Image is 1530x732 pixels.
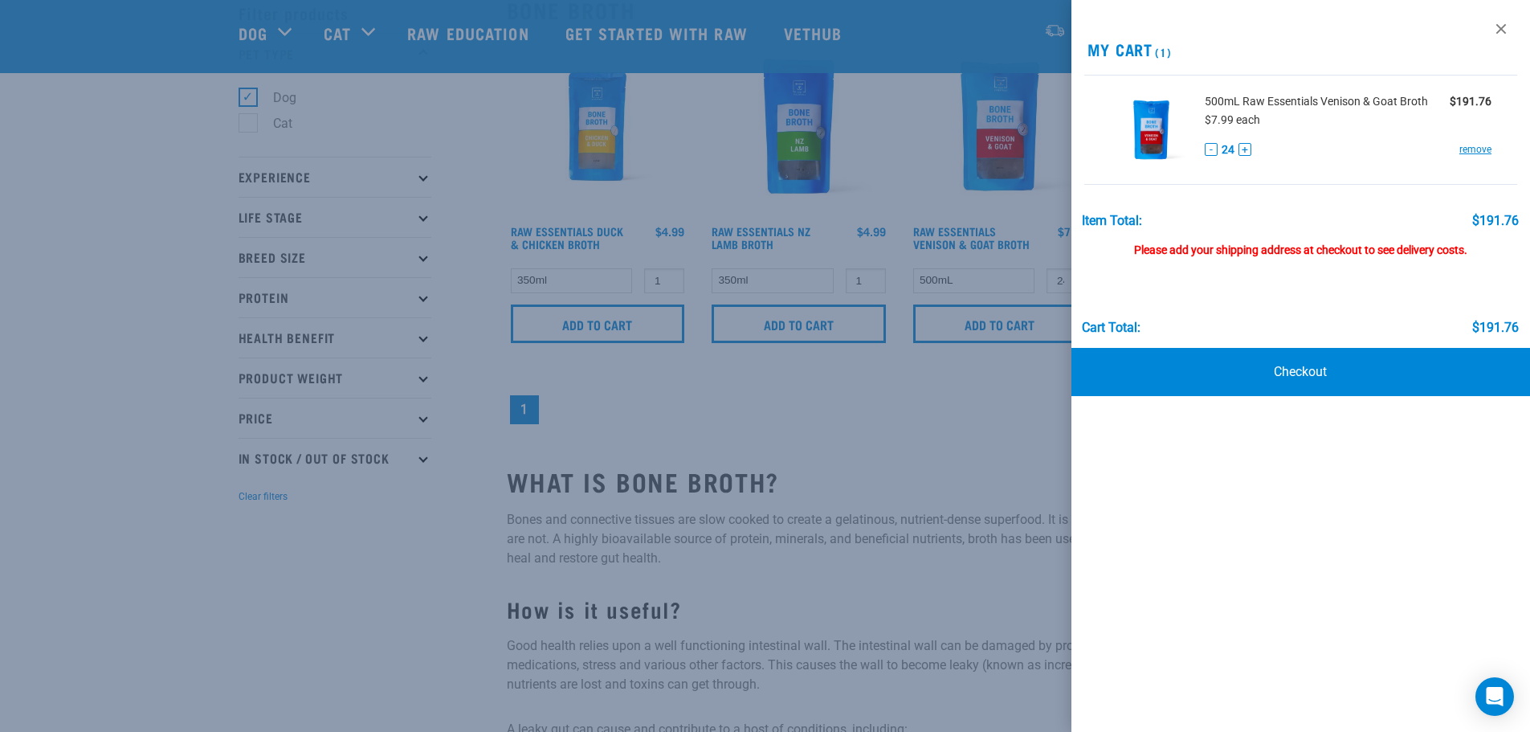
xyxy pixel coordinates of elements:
[1205,113,1260,126] span: $7.99 each
[1153,49,1171,55] span: (1)
[1472,321,1519,335] div: $191.76
[1205,93,1428,110] span: 500mL Raw Essentials Venison & Goat Broth
[1082,321,1140,335] div: Cart total:
[1450,95,1491,108] strong: $191.76
[1082,228,1519,257] div: Please add your shipping address at checkout to see delivery costs.
[1472,214,1519,228] div: $191.76
[1222,141,1234,158] span: 24
[1475,677,1514,716] div: Open Intercom Messenger
[1205,143,1218,156] button: -
[1238,143,1251,156] button: +
[1082,214,1142,228] div: Item Total:
[1110,88,1193,171] img: Raw Essentials Venison & Goat Broth
[1459,142,1491,157] a: remove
